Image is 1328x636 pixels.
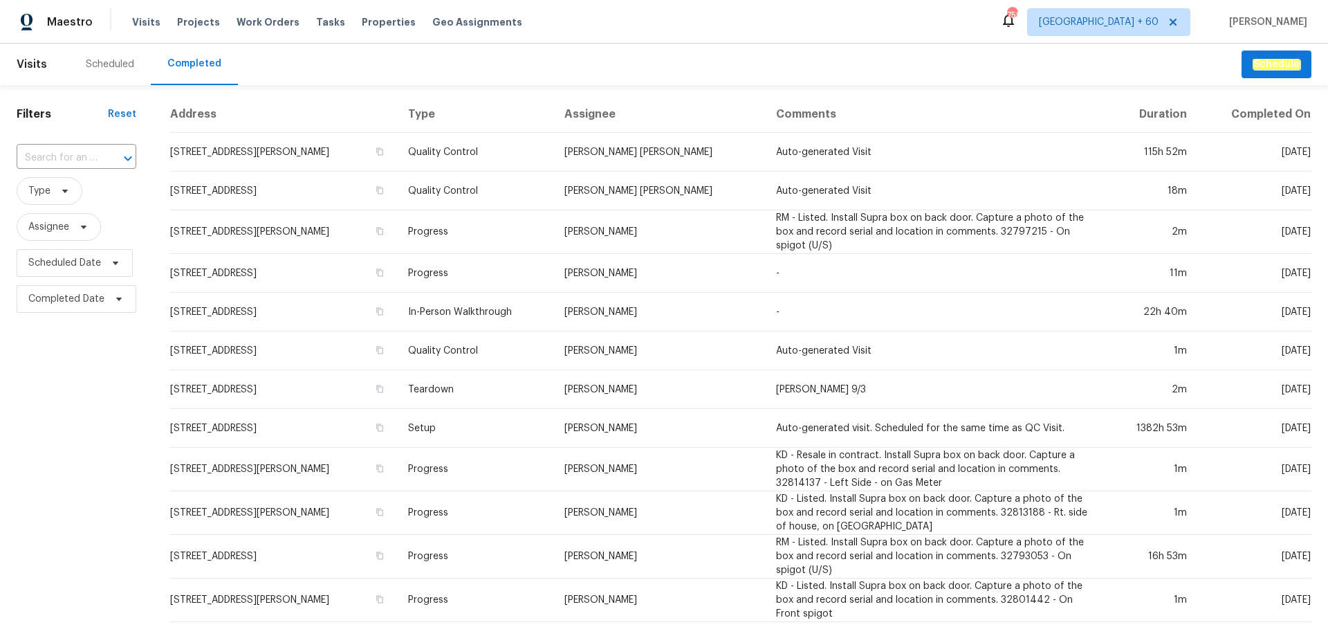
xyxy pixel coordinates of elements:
span: Visits [132,15,160,29]
td: KD - Resale in contract. Install Supra box on back door. Capture a photo of the box and record se... [765,448,1107,491]
div: Scheduled [86,57,134,71]
td: [PERSON_NAME] [553,448,765,491]
td: [STREET_ADDRESS][PERSON_NAME] [169,133,397,172]
td: Progress [397,448,553,491]
td: Quality Control [397,133,553,172]
th: Address [169,96,397,133]
td: - [765,254,1107,293]
td: [DATE] [1198,409,1311,448]
td: [DATE] [1198,133,1311,172]
em: Schedule [1253,59,1300,70]
button: Open [118,149,138,168]
td: [DATE] [1198,448,1311,491]
button: Copy Address [373,549,386,562]
td: [STREET_ADDRESS] [169,370,397,409]
button: Copy Address [373,305,386,318]
span: Projects [177,15,220,29]
td: 1382h 53m [1107,409,1197,448]
td: Progress [397,491,553,535]
th: Type [397,96,553,133]
td: [STREET_ADDRESS][PERSON_NAME] [169,491,397,535]
td: Setup [397,409,553,448]
td: [STREET_ADDRESS][PERSON_NAME] [169,210,397,254]
td: [DATE] [1198,535,1311,579]
td: 115h 52m [1107,133,1197,172]
td: KD - Listed. Install Supra box on back door. Capture a photo of the box and record serial and loc... [765,491,1107,535]
td: [STREET_ADDRESS][PERSON_NAME] [169,448,397,491]
td: [STREET_ADDRESS] [169,331,397,370]
td: [DATE] [1198,370,1311,409]
td: Progress [397,579,553,622]
td: Auto-generated visit. Scheduled for the same time as QC Visit. [765,409,1107,448]
td: [DATE] [1198,254,1311,293]
span: Geo Assignments [432,15,522,29]
td: KD - Listed. Install Supra box on back door. Capture a photo of the box and record serial and loc... [765,579,1107,622]
td: [PERSON_NAME] [553,491,765,535]
td: [PERSON_NAME] [PERSON_NAME] [553,172,765,210]
td: [PERSON_NAME] [553,331,765,370]
td: 18m [1107,172,1197,210]
td: 22h 40m [1107,293,1197,331]
button: Copy Address [373,421,386,434]
td: [DATE] [1198,491,1311,535]
h1: Filters [17,107,108,121]
span: Properties [362,15,416,29]
span: [GEOGRAPHIC_DATA] + 60 [1039,15,1159,29]
td: 1m [1107,448,1197,491]
span: Work Orders [237,15,299,29]
td: RM - Listed. Install Supra box on back door. Capture a photo of the box and record serial and loc... [765,535,1107,579]
td: [PERSON_NAME] [553,293,765,331]
td: [PERSON_NAME] [553,535,765,579]
td: [STREET_ADDRESS] [169,172,397,210]
td: [STREET_ADDRESS] [169,293,397,331]
span: [PERSON_NAME] [1224,15,1307,29]
td: 1m [1107,331,1197,370]
td: Auto-generated Visit [765,331,1107,370]
td: Progress [397,535,553,579]
input: Search for an address... [17,147,98,169]
th: Comments [765,96,1107,133]
td: [DATE] [1198,293,1311,331]
td: [DATE] [1198,331,1311,370]
td: [STREET_ADDRESS] [169,535,397,579]
div: 759 [1007,8,1017,22]
td: - [765,293,1107,331]
td: 11m [1107,254,1197,293]
td: [DATE] [1198,172,1311,210]
td: [PERSON_NAME] [553,409,765,448]
td: [PERSON_NAME] [553,579,765,622]
td: [DATE] [1198,579,1311,622]
button: Copy Address [373,344,386,356]
button: Copy Address [373,462,386,475]
td: 16h 53m [1107,535,1197,579]
td: [STREET_ADDRESS] [169,409,397,448]
td: [PERSON_NAME] [PERSON_NAME] [553,133,765,172]
td: Progress [397,210,553,254]
td: 2m [1107,210,1197,254]
div: Reset [108,107,136,121]
span: Type [28,184,50,198]
th: Completed On [1198,96,1311,133]
td: [PERSON_NAME] 9/3 [765,370,1107,409]
button: Copy Address [373,266,386,279]
span: Maestro [47,15,93,29]
button: Copy Address [373,383,386,395]
td: In-Person Walkthrough [397,293,553,331]
span: Tasks [316,17,345,27]
td: [STREET_ADDRESS] [169,254,397,293]
td: Teardown [397,370,553,409]
td: 2m [1107,370,1197,409]
td: [PERSON_NAME] [553,370,765,409]
td: Progress [397,254,553,293]
td: [PERSON_NAME] [553,254,765,293]
td: [DATE] [1198,210,1311,254]
span: Scheduled Date [28,256,101,270]
td: 1m [1107,491,1197,535]
td: 1m [1107,579,1197,622]
span: Assignee [28,220,69,234]
th: Duration [1107,96,1197,133]
button: Copy Address [373,184,386,197]
button: Copy Address [373,145,386,158]
td: [PERSON_NAME] [553,210,765,254]
td: [STREET_ADDRESS][PERSON_NAME] [169,579,397,622]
